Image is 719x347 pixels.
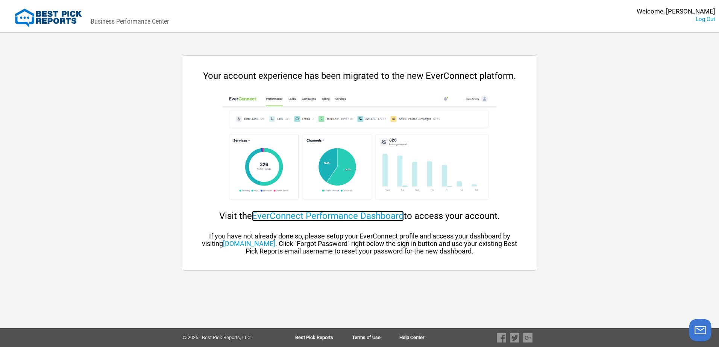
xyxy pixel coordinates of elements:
[15,9,82,27] img: Best Pick Reports Logo
[198,71,521,81] div: Your account experience has been migrated to the new EverConnect platform.
[252,211,404,221] a: EverConnect Performance Dashboard
[637,8,715,15] div: Welcome, [PERSON_NAME]
[223,240,275,247] a: [DOMAIN_NAME]
[183,335,271,340] div: © 2025 - Best Pick Reports, LLC
[222,92,496,205] img: cp-dashboard.png
[198,232,521,255] div: If you have not already done so, please setup your EverConnect profile and access your dashboard ...
[352,335,399,340] a: Terms of Use
[198,211,521,221] div: Visit the to access your account.
[689,319,711,341] button: Launch chat
[696,16,715,23] a: Log Out
[399,335,424,340] a: Help Center
[295,335,352,340] a: Best Pick Reports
